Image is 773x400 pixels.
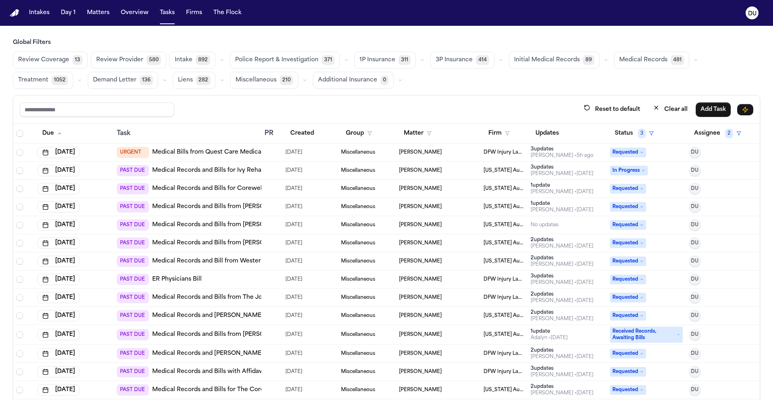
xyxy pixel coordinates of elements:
span: Initial Medical Records [514,56,580,64]
span: 13 [72,55,83,65]
h3: Global Filters [13,39,760,47]
span: 0 [380,75,389,85]
span: 481 [671,55,684,65]
span: Medical Records [619,56,668,64]
button: Intakes [26,6,53,20]
span: 1P Insurance [360,56,395,64]
button: Overview [118,6,152,20]
a: Home [10,9,19,17]
button: Treatment1052 [13,72,73,89]
button: Intake892 [169,52,215,69]
button: Matters [84,6,113,20]
button: Additional Insurance0 [313,72,394,89]
button: Immediate Task [737,104,753,115]
span: Intake [175,56,192,64]
span: 136 [140,75,153,85]
span: Review Coverage [18,56,69,64]
span: Review Provider [96,56,143,64]
span: 210 [280,75,293,85]
button: Clear all [648,102,692,117]
button: 1P Insurance311 [354,52,416,69]
button: Day 1 [58,6,79,20]
span: 580 [147,55,161,65]
button: Reset to default [579,102,645,117]
button: Review Provider580 [91,52,166,69]
button: The Flock [210,6,245,20]
button: Add Task [696,102,731,117]
span: Demand Letter [93,76,136,84]
span: 371 [322,55,335,65]
span: Treatment [18,76,48,84]
button: Review Coverage13 [13,52,88,69]
span: Miscellaneous [236,76,277,84]
span: Police Report & Investigation [235,56,318,64]
span: 1052 [52,75,68,85]
button: Medical Records481 [614,52,689,69]
button: Liens282 [173,72,216,89]
span: 892 [196,55,210,65]
span: 3P Insurance [436,56,473,64]
button: Miscellaneous210 [230,72,298,89]
button: Initial Medical Records89 [509,52,599,69]
span: Liens [178,76,193,84]
button: 3P Insurance414 [430,52,494,69]
button: Police Report & Investigation371 [230,52,340,69]
button: Demand Letter136 [88,72,158,89]
span: 414 [476,55,489,65]
span: Additional Insurance [318,76,377,84]
button: Firms [183,6,205,20]
span: 89 [583,55,594,65]
img: Finch Logo [10,9,19,17]
span: 311 [399,55,411,65]
span: 282 [196,75,211,85]
button: Tasks [157,6,178,20]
